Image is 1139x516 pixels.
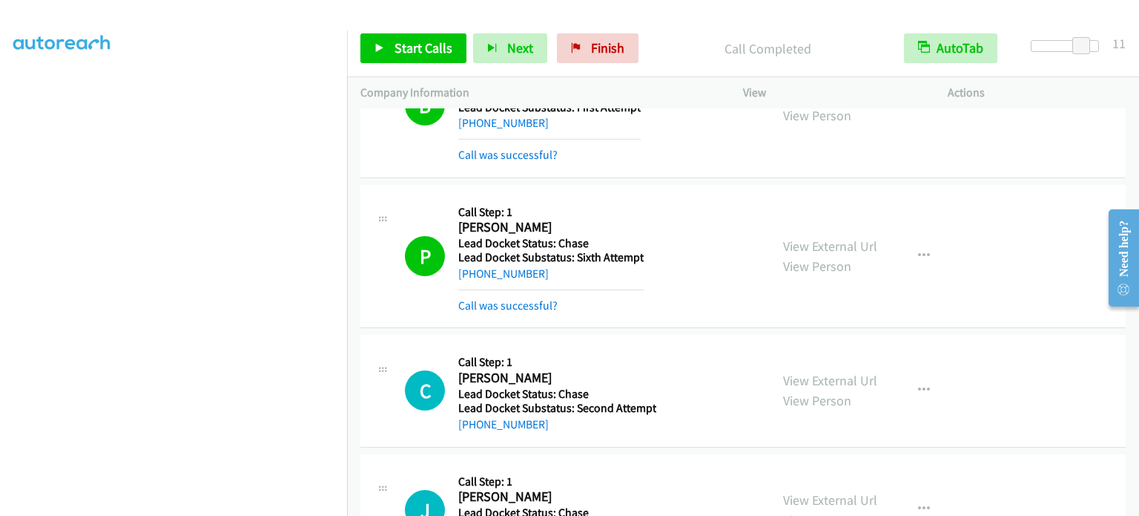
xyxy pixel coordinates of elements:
[1112,33,1126,53] div: 11
[458,148,558,162] a: Call was successful?
[458,489,659,506] h2: [PERSON_NAME]
[658,39,877,59] p: Call Completed
[783,258,851,275] a: View Person
[458,250,644,265] h5: Lead Docket Substatus: Sixth Attempt
[743,84,921,102] p: View
[405,370,445,411] h1: C
[458,267,549,281] a: [PHONE_NUMBER]
[783,238,877,255] a: View External Url
[458,401,656,416] h5: Lead Docket Substatus: Second Attempt
[557,33,638,63] a: Finish
[948,84,1126,102] p: Actions
[1097,199,1139,317] iframe: Resource Center
[458,236,644,251] h5: Lead Docket Status: Chase
[458,298,558,313] a: Call was successful?
[458,205,644,220] h5: Call Step: 1
[360,33,466,63] a: Start Calls
[904,33,997,63] button: AutoTab
[783,107,851,124] a: View Person
[783,392,851,409] a: View Person
[405,370,445,411] div: The call is yet to be attempted
[473,33,547,63] button: Next
[458,116,549,130] a: [PHONE_NUMBER]
[458,417,549,431] a: [PHONE_NUMBER]
[458,355,656,370] h5: Call Step: 1
[360,84,716,102] p: Company Information
[783,491,877,509] a: View External Url
[394,39,452,56] span: Start Calls
[783,372,877,389] a: View External Url
[507,39,533,56] span: Next
[405,236,445,276] h1: P
[458,387,656,402] h5: Lead Docket Status: Chase
[458,474,659,489] h5: Call Step: 1
[458,219,644,236] h2: [PERSON_NAME]
[458,370,656,387] h2: [PERSON_NAME]
[591,39,624,56] span: Finish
